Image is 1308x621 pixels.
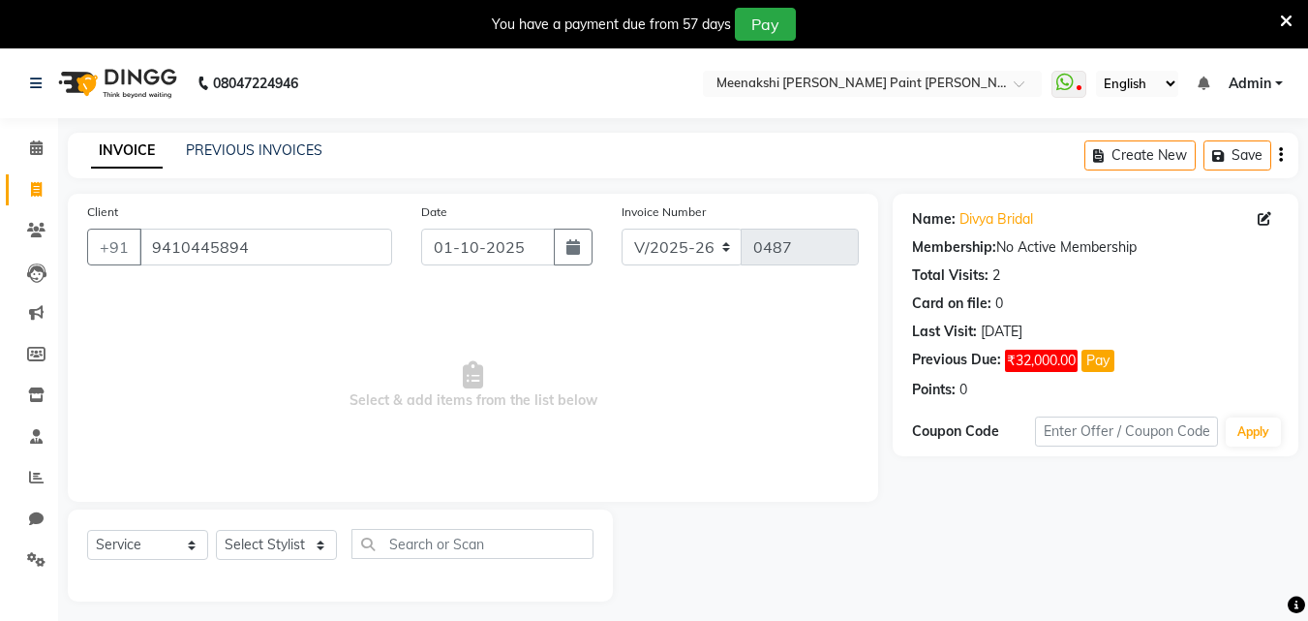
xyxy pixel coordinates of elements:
[912,421,1034,442] div: Coupon Code
[912,322,977,342] div: Last Visit:
[995,294,1003,314] div: 0
[87,203,118,221] label: Client
[1229,74,1271,94] span: Admin
[912,265,989,286] div: Total Visits:
[912,294,991,314] div: Card on file:
[213,56,298,110] b: 08047224946
[622,203,706,221] label: Invoice Number
[1035,417,1218,447] input: Enter Offer / Coupon Code
[1005,350,1078,372] span: ₹32,000.00
[1084,140,1196,171] button: Create New
[912,380,956,400] div: Points:
[959,209,1033,230] a: Divya Bridal
[912,209,956,230] div: Name:
[735,8,796,41] button: Pay
[492,15,731,35] div: You have a payment due from 57 days
[1081,350,1114,372] button: Pay
[139,229,392,265] input: Search by Name/Mobile/Email/Code
[1226,418,1281,447] button: Apply
[49,56,182,110] img: logo
[981,322,1022,342] div: [DATE]
[992,265,1000,286] div: 2
[186,141,322,159] a: PREVIOUS INVOICES
[87,229,141,265] button: +91
[912,237,1279,258] div: No Active Membership
[351,529,593,559] input: Search or Scan
[912,237,996,258] div: Membership:
[1203,140,1271,171] button: Save
[959,380,967,400] div: 0
[87,289,859,482] span: Select & add items from the list below
[421,203,447,221] label: Date
[912,350,1001,372] div: Previous Due:
[91,134,163,169] a: INVOICE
